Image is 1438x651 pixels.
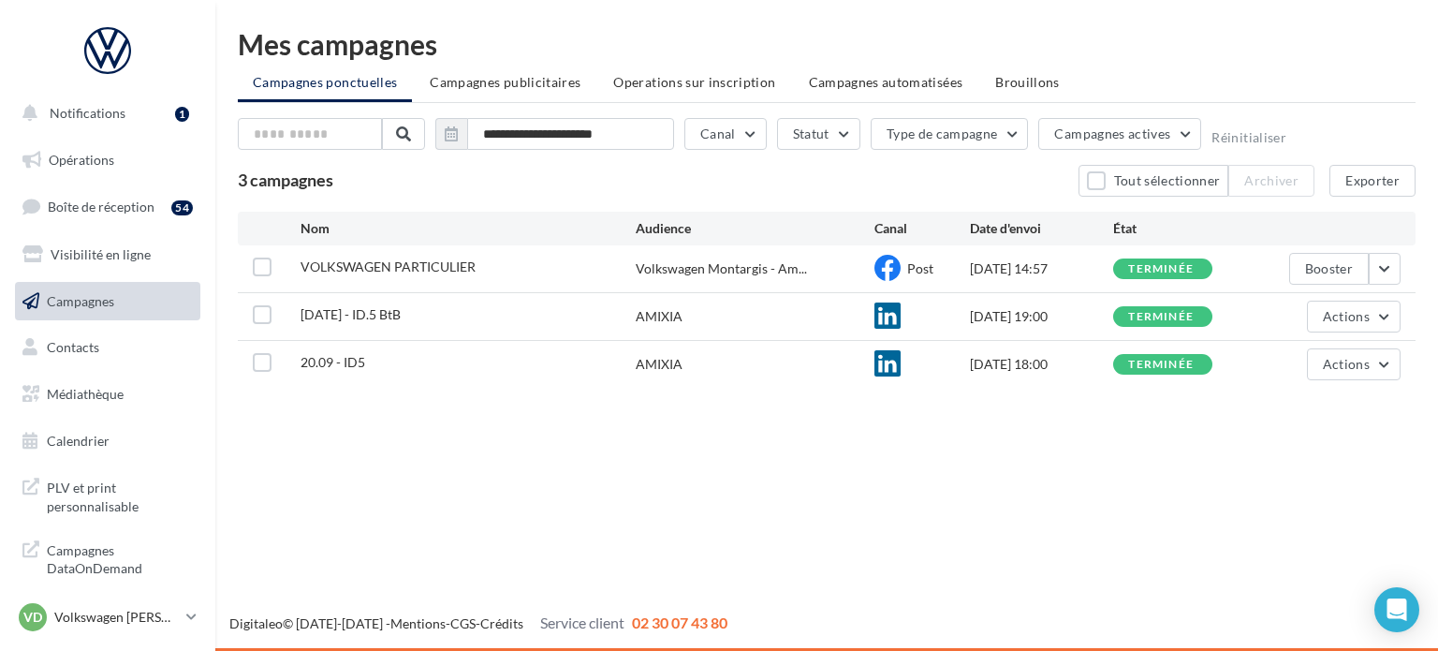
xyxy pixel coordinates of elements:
p: Volkswagen [PERSON_NAME] [54,608,179,627]
a: PLV et print personnalisable [11,467,204,523]
span: Boîte de réception [48,199,154,215]
span: Campagnes publicitaires [430,74,580,90]
span: 02 30 07 43 80 [632,614,727,631]
a: Médiathèque [11,375,204,414]
a: CGS [450,615,476,631]
span: 20.09 - ID5 [301,354,365,370]
button: Canal [684,118,767,150]
a: Crédits [480,615,523,631]
div: [DATE] 19:00 [970,307,1113,326]
div: [DATE] 18:00 [970,355,1113,374]
button: Statut [777,118,860,150]
span: Calendrier [47,433,110,449]
span: Contacts [47,339,99,355]
div: Canal [874,219,970,238]
div: 54 [171,200,193,215]
span: © [DATE]-[DATE] - - - [229,615,727,631]
div: AMIXIA [636,307,682,326]
div: Audience [636,219,874,238]
a: Campagnes DataOnDemand [11,530,204,585]
button: Réinitialiser [1211,130,1286,145]
a: Opérations [11,141,204,180]
span: Campagnes DataOnDemand [47,538,193,578]
span: Service client [540,614,624,631]
button: Booster [1289,253,1369,285]
div: terminée [1128,263,1194,275]
button: Tout sélectionner [1078,165,1228,197]
span: Brouillons [995,74,1060,90]
div: Date d'envoi [970,219,1113,238]
span: Visibilité en ligne [51,246,151,262]
a: Contacts [11,328,204,367]
span: Campagnes [47,292,114,308]
span: VOLKSWAGEN PARTICULIER [301,259,476,274]
a: VD Volkswagen [PERSON_NAME] [15,599,200,635]
a: Mentions [390,615,446,631]
div: Mes campagnes [238,30,1416,58]
span: Volkswagen Montargis - Am... [636,259,807,278]
button: Archiver [1228,165,1314,197]
a: Campagnes [11,282,204,321]
button: Actions [1307,348,1401,380]
div: 1 [175,107,189,122]
div: terminée [1128,311,1194,323]
span: Post [907,260,933,276]
div: État [1113,219,1256,238]
a: Visibilité en ligne [11,235,204,274]
div: [DATE] 14:57 [970,259,1113,278]
span: Campagnes automatisées [809,74,963,90]
div: AMIXIA [636,355,682,374]
a: Calendrier [11,422,204,461]
span: Notifications [50,105,125,121]
span: Actions [1323,356,1370,372]
span: Opérations [49,152,114,168]
span: Campagnes actives [1054,126,1170,141]
span: Médiathèque [47,386,124,402]
button: Campagnes actives [1038,118,1201,150]
a: Digitaleo [229,615,283,631]
span: 09/10/24 - ID.5 BtB [301,306,401,322]
span: 3 campagnes [238,170,333,190]
span: PLV et print personnalisable [47,475,193,515]
button: Actions [1307,301,1401,333]
button: Type de campagne [871,118,1029,150]
div: Nom [301,219,636,238]
button: Notifications 1 [11,94,197,133]
span: Actions [1323,308,1370,324]
a: Boîte de réception54 [11,186,204,227]
div: Open Intercom Messenger [1374,587,1419,632]
span: VD [23,608,42,627]
span: Operations sur inscription [613,74,775,90]
button: Exporter [1329,165,1416,197]
div: terminée [1128,359,1194,371]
